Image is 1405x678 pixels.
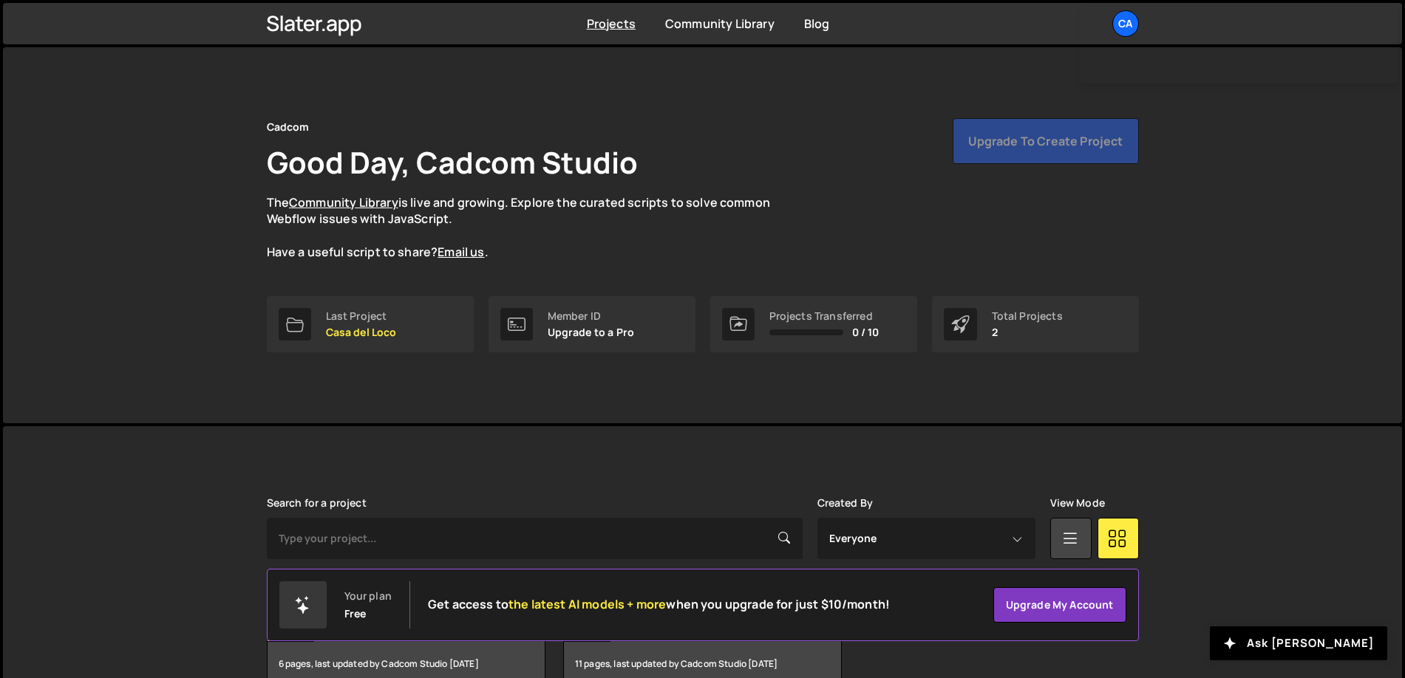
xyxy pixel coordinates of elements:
a: Projects [587,16,636,32]
div: Your plan [344,590,392,602]
p: The is live and growing. Explore the curated scripts to solve common Webflow issues with JavaScri... [267,194,799,261]
button: Ask [PERSON_NAME] [1210,626,1387,660]
a: Upgrade my account [993,587,1126,623]
h2: Get access to when you upgrade for just $10/month! [428,597,890,612]
div: Projects Transferred [769,310,880,322]
div: Member ID [548,310,635,322]
a: Community Library [289,194,398,210]
span: 0 / 10 [852,326,880,338]
p: 2 [992,326,1063,338]
p: Upgrade to a Pro [548,326,635,338]
div: Free [344,608,367,620]
h1: Good Day, Cadcom Studio [267,142,639,182]
label: Created By [817,497,874,509]
span: the latest AI models + more [508,596,666,612]
a: Email us [438,244,484,260]
input: Type your project... [267,518,803,559]
div: Cadcom [267,118,310,136]
a: Blog [804,16,830,32]
a: Community Library [665,16,775,32]
div: Last Project [326,310,397,322]
label: View Mode [1050,497,1105,509]
a: Last Project Casa del Loco [267,296,474,352]
label: Search for a project [267,497,367,509]
p: Casa del Loco [326,326,397,338]
div: Total Projects [992,310,1063,322]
